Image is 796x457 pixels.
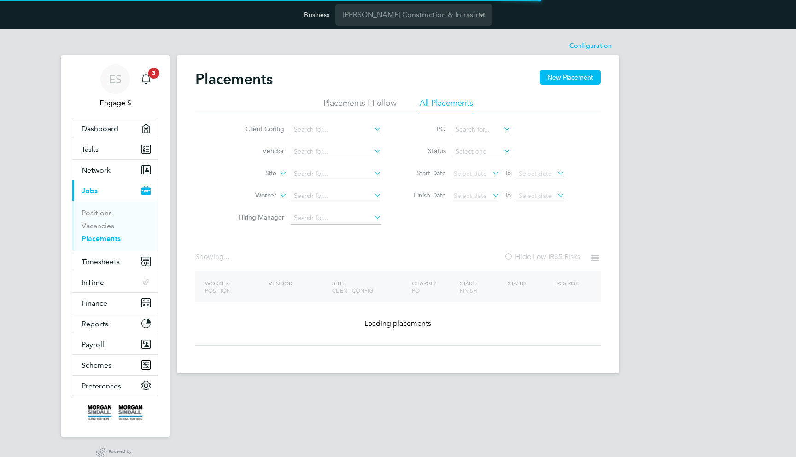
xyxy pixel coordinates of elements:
[540,70,601,85] button: New Placement
[452,145,511,158] input: Select one
[82,299,107,307] span: Finance
[291,190,381,202] input: Search for...
[72,313,158,334] button: Reports
[323,98,397,114] li: Placements I Follow
[109,73,122,85] span: ES
[137,64,155,94] a: 3
[404,191,446,199] label: Finish Date
[291,145,381,158] input: Search for...
[231,213,284,221] label: Hiring Manager
[195,252,231,262] div: Showing
[88,405,143,420] img: morgansindall-logo-retina.png
[82,221,114,230] a: Vacancies
[454,169,487,178] span: Select date
[291,212,381,225] input: Search for...
[82,382,121,390] span: Preferences
[452,123,511,136] input: Search for...
[404,147,446,155] label: Status
[72,180,158,201] button: Jobs
[72,405,158,420] a: Go to home page
[82,361,111,370] span: Schemes
[304,11,329,19] label: Business
[72,139,158,159] a: Tasks
[82,278,104,287] span: InTime
[148,68,159,79] span: 3
[291,123,381,136] input: Search for...
[72,272,158,292] button: InTime
[420,98,473,114] li: All Placements
[82,340,104,349] span: Payroll
[72,293,158,313] button: Finance
[82,234,121,243] a: Placements
[404,125,446,133] label: PO
[72,201,158,251] div: Jobs
[502,189,514,201] span: To
[72,64,158,109] a: ESEngage S
[82,186,98,195] span: Jobs
[519,191,552,200] span: Select date
[231,125,284,133] label: Client Config
[72,118,158,139] a: Dashboard
[72,376,158,396] button: Preferences
[224,252,229,261] span: ...
[519,169,552,178] span: Select date
[82,166,111,174] span: Network
[61,55,170,437] nav: Main navigation
[82,319,108,328] span: Reports
[454,191,487,200] span: Select date
[223,169,276,178] label: Site
[223,191,276,200] label: Worker
[82,257,120,266] span: Timesheets
[291,168,381,180] input: Search for...
[504,252,580,261] label: Hide Low IR35 Risks
[109,448,135,456] span: Powered by
[82,124,118,133] span: Dashboard
[195,70,273,88] h2: Placements
[82,145,99,154] span: Tasks
[72,355,158,375] button: Schemes
[502,167,514,179] span: To
[82,208,112,217] a: Positions
[569,37,612,55] li: Configuration
[231,147,284,155] label: Vendor
[404,169,446,177] label: Start Date
[72,251,158,272] button: Timesheets
[72,98,158,109] span: Engage S
[72,334,158,354] button: Payroll
[72,160,158,180] button: Network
